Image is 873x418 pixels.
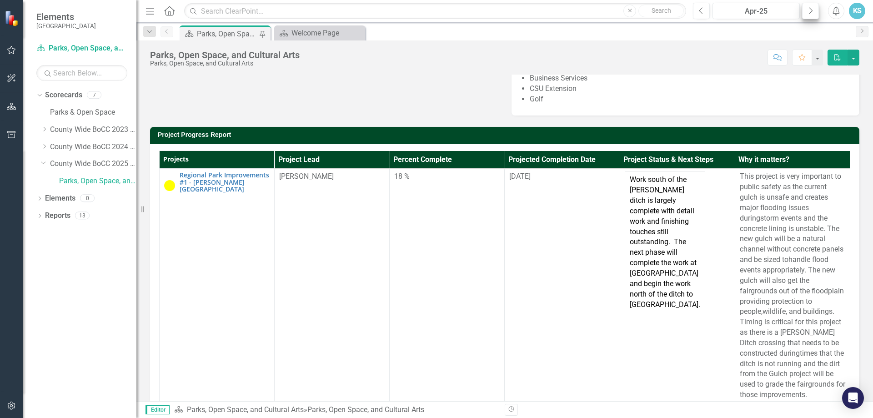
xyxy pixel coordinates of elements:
[50,159,136,169] a: County Wide BoCC 2025 Goals
[187,405,304,414] a: Parks, Open Space, and Cultural Arts
[150,50,300,60] div: Parks, Open Space, and Cultural Arts
[740,172,841,222] span: This project is very important to public safety as the current gulch is unsafe and creates major ...
[530,73,850,84] li: Business Services
[36,43,127,54] a: Parks, Open Space, and Cultural Arts
[276,27,363,39] a: Welcome Page
[50,125,136,135] a: County Wide BoCC 2023 Goals
[158,131,855,138] h3: Project Progress Report
[75,212,90,220] div: 13
[36,11,96,22] span: Elements
[184,3,686,19] input: Search ClearPoint...
[50,142,136,152] a: County Wide BoCC 2024 Goals
[740,307,841,357] span: wildlife, and buildings. Timing is critical for this project as there is a [PERSON_NAME] Ditch cr...
[716,6,797,17] div: Apr-25
[80,195,95,202] div: 0
[197,28,257,40] div: Parks, Open Space, and Cultural Arts
[307,405,424,414] div: Parks, Open Space, and Cultural Arts
[712,3,800,19] button: Apr-25
[620,169,735,403] td: Double-Click to Edit
[849,3,865,19] button: KS
[150,60,300,67] div: Parks, Open Space, and Cultural Arts
[145,405,170,414] span: Editor
[740,214,843,264] span: storm events and the concrete lining is unstable. The new gulch will be a natural channel without...
[87,91,101,99] div: 7
[160,169,275,403] td: Double-Click to Edit Right Click for Context Menu
[45,211,70,221] a: Reports
[740,349,845,399] span: times that the ditch is not running and the dirt from the Gulch project will be used to grade the...
[509,172,531,181] span: [DATE]
[291,27,363,39] div: Welcome Page
[50,107,136,118] a: Parks & Open Space
[174,405,498,415] div: »
[5,10,20,26] img: ClearPoint Strategy
[735,169,850,403] td: Double-Click to Edit
[625,172,705,312] td: Work south of the [PERSON_NAME] ditch is largely complete with detail work and finishing touches ...
[45,90,82,101] a: Scorecards
[59,176,136,186] a: Parks, Open Space, and Cultural Arts
[164,180,175,191] img: 10% to 50%
[275,169,390,403] td: Double-Click to Edit
[390,169,505,403] td: Double-Click to Edit
[740,171,845,400] p: ​
[530,84,850,94] li: CSU Extension
[394,171,500,182] div: 18 %
[740,255,844,316] span: handle flood events appropriately. The new gulch will also get the fairgrounds out of the floodpl...
[45,193,75,204] a: Elements
[36,65,127,81] input: Search Below...
[279,171,385,182] p: [PERSON_NAME]
[180,193,256,200] span: County Wide BoCC 2025 Goals
[36,22,96,30] small: [GEOGRAPHIC_DATA]
[638,5,684,17] button: Search
[842,387,864,409] div: Open Intercom Messenger
[652,7,671,14] span: Search
[505,169,620,403] td: Double-Click to Edit
[180,171,270,192] a: Regional Park Improvements #1 - [PERSON_NAME][GEOGRAPHIC_DATA]
[530,94,850,105] li: Golf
